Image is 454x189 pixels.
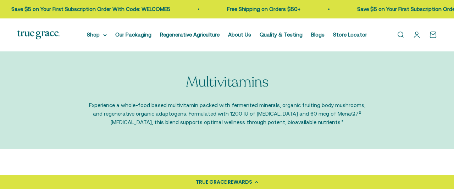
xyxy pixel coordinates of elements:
[160,32,220,38] a: Regenerative Agriculture
[89,101,365,127] p: Experience a whole-food based multivitamin packed with fermented minerals, organic fruiting body ...
[311,32,325,38] a: Blogs
[227,6,300,12] a: Free Shipping on Orders $50+
[115,32,151,38] a: Our Packaging
[186,74,268,90] p: Multivitamins
[11,5,170,13] p: Save $5 on Your First Subscription Order With Code: WELCOME5
[228,32,251,38] a: About Us
[333,32,367,38] a: Store Locator
[260,32,303,38] a: Quality & Testing
[196,178,252,186] div: TRUE GRACE REWARDS
[87,30,107,39] summary: Shop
